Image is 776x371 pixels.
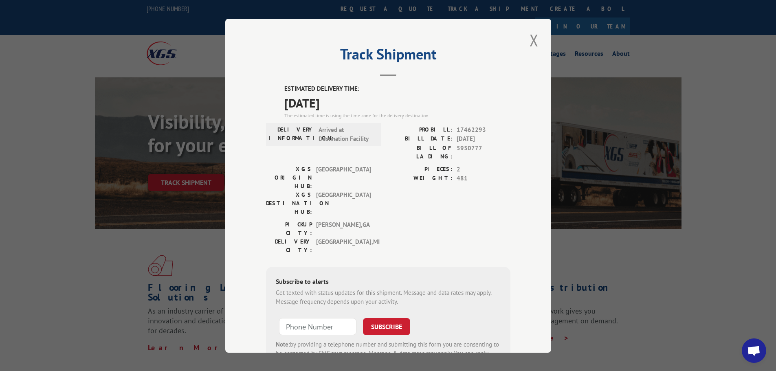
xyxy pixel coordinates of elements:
[266,237,312,254] label: DELIVERY CITY:
[316,237,371,254] span: [GEOGRAPHIC_DATA] , MI
[268,125,314,143] label: DELIVERY INFORMATION:
[279,318,356,335] input: Phone Number
[276,288,501,306] div: Get texted with status updates for this shipment. Message and data rates may apply. Message frequ...
[276,340,501,367] div: by providing a telephone number and submitting this form you are consenting to be contacted by SM...
[457,143,510,160] span: 5950777
[276,276,501,288] div: Subscribe to alerts
[316,190,371,216] span: [GEOGRAPHIC_DATA]
[266,220,312,237] label: PICKUP CITY:
[388,134,453,144] label: BILL DATE:
[457,174,510,183] span: 481
[457,125,510,134] span: 17462293
[316,165,371,190] span: [GEOGRAPHIC_DATA]
[316,220,371,237] span: [PERSON_NAME] , GA
[388,125,453,134] label: PROBILL:
[388,143,453,160] label: BILL OF LADING:
[266,190,312,216] label: XGS DESTINATION HUB:
[266,165,312,190] label: XGS ORIGIN HUB:
[284,112,510,119] div: The estimated time is using the time zone for the delivery destination.
[319,125,374,143] span: Arrived at Destination Facility
[457,134,510,144] span: [DATE]
[388,174,453,183] label: WEIGHT:
[527,29,541,51] button: Close modal
[266,48,510,64] h2: Track Shipment
[284,93,510,112] span: [DATE]
[363,318,410,335] button: SUBSCRIBE
[284,84,510,94] label: ESTIMATED DELIVERY TIME:
[742,338,766,363] a: Open chat
[276,340,290,348] strong: Note:
[457,165,510,174] span: 2
[388,165,453,174] label: PIECES:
